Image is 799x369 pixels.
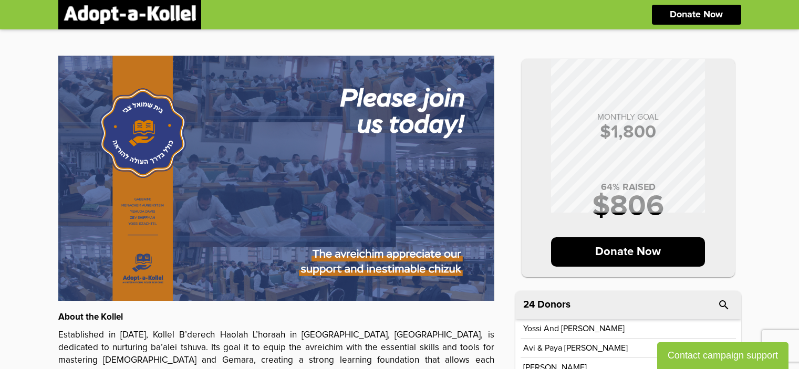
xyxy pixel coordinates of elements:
img: lNFJI31BgA.bseUjMn0dG.jpg [58,56,494,301]
p: Donate Now [670,10,723,19]
strong: About the Kollel [58,313,123,322]
i: search [718,299,730,311]
p: $ [532,123,724,141]
p: Donors [537,300,570,310]
p: Donate Now [551,237,705,267]
img: logonobg.png [64,5,196,24]
span: 24 [523,300,535,310]
p: Yossi and [PERSON_NAME] [523,324,625,333]
p: Avi & Paya [PERSON_NAME] [523,344,628,352]
p: MONTHLY GOAL [532,113,724,121]
button: Contact campaign support [657,342,788,369]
